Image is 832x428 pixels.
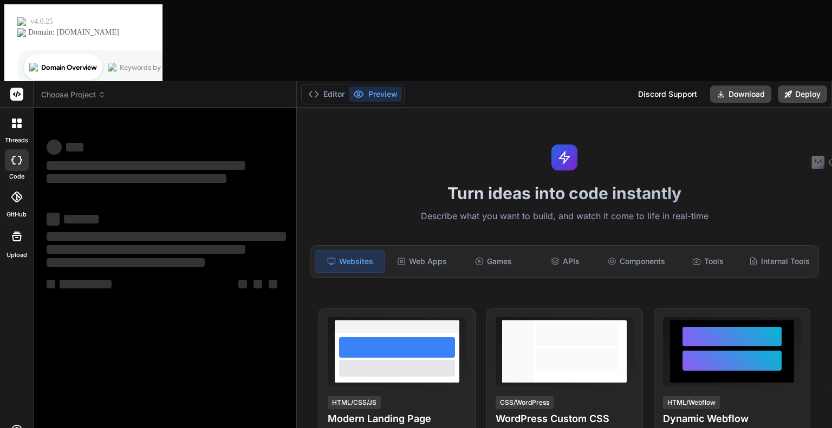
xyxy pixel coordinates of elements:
span: ‌ [238,280,247,288]
label: Upload [6,251,27,260]
label: GitHub [6,210,27,219]
div: Websites [315,250,385,273]
span: ‌ [47,245,245,254]
div: Games [459,250,528,273]
div: HTML/CSS/JS [328,396,381,409]
span: ‌ [60,280,112,288]
div: v 4.0.25 [30,17,53,26]
div: Domain Overview [41,64,97,71]
h4: WordPress Custom CSS [496,411,634,426]
div: Internal Tools [745,250,814,273]
div: Components [602,250,671,273]
h1: Turn ideas into code instantly [303,183,825,203]
div: Discord Support [632,85,704,103]
span: ‌ [269,280,277,288]
span: Choose Project [41,89,106,100]
div: HTML/Webflow [663,396,720,409]
span: ‌ [47,213,60,226]
div: Web Apps [387,250,457,273]
div: Keywords by Traffic [120,64,183,71]
img: logo_orange.svg [17,17,26,26]
span: ‌ [253,280,262,288]
span: ‌ [64,215,99,223]
button: Deploy [778,85,827,103]
span: ‌ [47,140,62,155]
div: APIs [530,250,600,273]
span: ‌ [47,161,245,170]
span: ‌ [47,258,205,267]
span: ‌ [47,232,286,241]
button: Preview [349,87,402,102]
button: Editor [304,87,349,102]
img: tab_keywords_by_traffic_grey.svg [108,63,116,71]
button: Download [710,85,771,103]
label: threads [5,136,28,145]
label: code [9,172,24,181]
span: ‌ [66,143,83,152]
span: ‌ [47,280,55,288]
img: tab_domain_overview_orange.svg [29,63,38,71]
img: website_grey.svg [17,28,26,37]
span: ‌ [47,174,226,183]
h4: Modern Landing Page [328,411,466,426]
div: Domain: [DOMAIN_NAME] [28,28,119,37]
div: Tools [673,250,743,273]
div: CSS/WordPress [496,396,554,409]
p: Describe what you want to build, and watch it come to life in real-time [303,209,825,223]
